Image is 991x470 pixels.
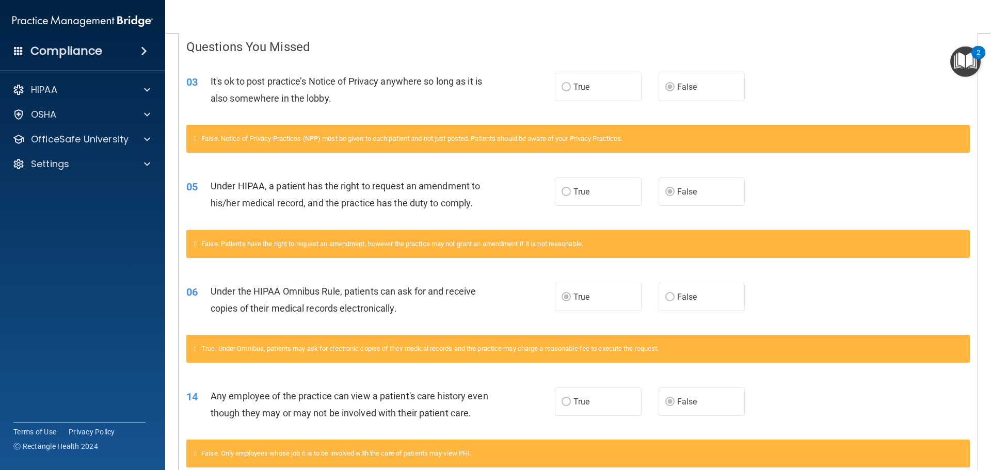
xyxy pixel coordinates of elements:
span: It's ok to post practice’s Notice of Privacy anywhere so long as it is also somewhere in the lobby. [211,76,482,104]
h4: Compliance [30,44,102,58]
span: False [677,397,697,407]
p: HIPAA [31,84,57,96]
input: False [665,398,675,406]
a: OfficeSafe University [12,133,150,145]
span: Ⓒ Rectangle Health 2024 [13,441,98,451]
span: False. Only employees whose job it is to be involved with the care of patients may view PHI. [201,449,471,457]
a: Privacy Policy [69,427,115,437]
a: Terms of Use [13,427,56,437]
span: Under HIPAA, a patient has the right to request an amendment to his/her medical record, and the p... [211,181,480,208]
p: Settings [31,158,69,170]
span: True [573,187,589,197]
span: 14 [186,391,198,403]
a: Settings [12,158,150,170]
span: 05 [186,181,198,193]
p: OfficeSafe University [31,133,129,145]
iframe: To enrich screen reader interactions, please activate Accessibility in Grammarly extension settings [939,399,979,438]
p: OSHA [31,108,57,121]
div: 2 [977,53,980,66]
span: 06 [186,286,198,298]
span: Under the HIPAA Omnibus Rule, patients can ask for and receive copies of their medical records el... [211,286,476,314]
img: PMB logo [12,11,153,31]
span: 03 [186,76,198,88]
span: False [677,292,697,302]
input: False [665,84,675,91]
span: False [677,82,697,92]
span: True [573,397,589,407]
input: True [562,398,571,406]
span: False. Notice of Privacy Practices (NPP) must be given to each patient and not just posted. Patie... [201,135,622,142]
input: False [665,294,675,301]
input: False [665,188,675,196]
input: True [562,84,571,91]
h4: Questions You Missed [186,40,970,54]
a: OSHA [12,108,150,121]
span: True. Under Omnibus, patients may ask for electronic copies of their medical records and the prac... [201,345,659,352]
button: Open Resource Center, 2 new notifications [950,46,981,77]
span: True [573,292,589,302]
span: False. Patients have the right to request an amendment, however the practice may not grant an ame... [201,240,583,248]
input: True [562,188,571,196]
span: True [573,82,589,92]
span: False [677,187,697,197]
span: Any employee of the practice can view a patient's care history even though they may or may not be... [211,391,488,418]
input: True [562,294,571,301]
a: HIPAA [12,84,150,96]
